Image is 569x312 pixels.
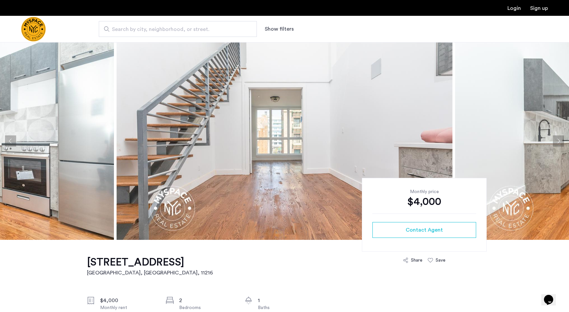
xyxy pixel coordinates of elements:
div: Monthly price [372,188,476,195]
a: [STREET_ADDRESS][GEOGRAPHIC_DATA], [GEOGRAPHIC_DATA], 11216 [87,256,213,277]
div: Baths [258,304,313,311]
a: Cazamio Logo [21,17,46,42]
div: $4,000 [100,297,155,304]
h2: [GEOGRAPHIC_DATA], [GEOGRAPHIC_DATA] , 11216 [87,269,213,277]
div: Monthly rent [100,304,155,311]
div: Bedrooms [179,304,234,311]
div: Share [411,257,422,264]
a: Login [507,6,521,11]
div: 1 [258,297,313,304]
button: button [372,222,476,238]
button: Next apartment [553,135,564,147]
h1: [STREET_ADDRESS] [87,256,213,269]
span: Contact Agent [406,226,443,234]
a: Registration [530,6,548,11]
div: Save [436,257,446,264]
img: apartment [117,42,452,240]
span: Search by city, neighborhood, or street. [112,25,238,33]
div: 2 [179,297,234,304]
iframe: chat widget [541,286,562,305]
input: Apartment Search [99,21,257,37]
button: Previous apartment [5,135,16,147]
button: Show or hide filters [265,25,294,33]
div: $4,000 [372,195,476,208]
img: logo [21,17,46,42]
